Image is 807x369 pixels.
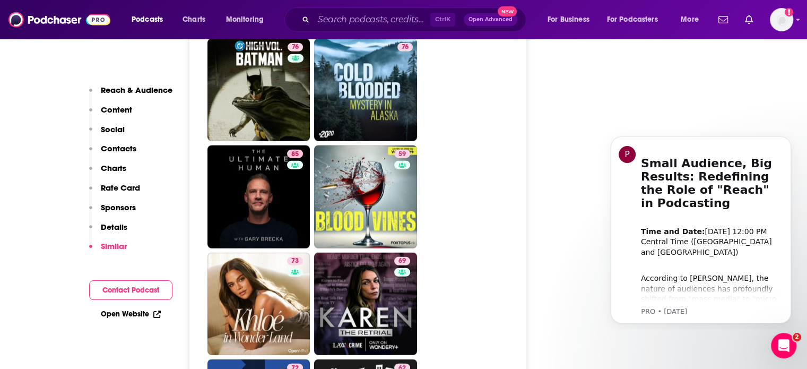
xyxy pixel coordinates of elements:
span: Logged in as smeizlik [770,8,793,31]
a: 76 [397,43,413,52]
a: 73 [207,253,310,356]
span: Podcasts [132,12,163,27]
p: Social [101,124,125,134]
p: Similar [101,241,127,251]
iframe: Intercom notifications message [595,127,807,330]
p: Details [101,222,127,232]
button: Contact Podcast [89,280,172,300]
span: 73 [291,256,299,267]
span: 2 [793,333,801,341]
button: open menu [673,11,712,28]
div: Search podcasts, credits, & more... [294,7,536,32]
a: Charts [176,11,212,28]
svg: Add a profile image [785,8,793,16]
span: Charts [183,12,205,27]
a: 76 [314,39,417,142]
span: 76 [292,42,299,53]
a: 85 [287,150,303,158]
button: Contacts [89,143,136,163]
a: Show notifications dropdown [714,11,732,29]
button: Show profile menu [770,8,793,31]
button: open menu [219,11,277,28]
span: Ctrl K [430,13,455,27]
a: 59 [394,150,410,158]
p: Rate Card [101,183,140,193]
p: Contacts [101,143,136,153]
p: Content [101,105,132,115]
p: Sponsors [101,202,136,212]
a: 59 [314,145,417,248]
span: More [681,12,699,27]
button: Open AdvancedNew [464,13,517,26]
button: open menu [600,11,673,28]
a: 69 [394,257,410,265]
span: For Business [548,12,589,27]
p: Charts [101,163,126,173]
input: Search podcasts, credits, & more... [314,11,430,28]
button: Details [89,222,127,242]
button: Sponsors [89,202,136,222]
button: Social [89,124,125,144]
img: User Profile [770,8,793,31]
button: Content [89,105,132,124]
button: Similar [89,241,127,261]
span: 76 [402,42,409,53]
a: 73 [287,257,303,265]
button: Reach & Audience [89,85,172,105]
a: 69 [314,253,417,356]
span: New [498,6,517,16]
span: For Podcasters [607,12,658,27]
button: Rate Card [89,183,140,202]
span: Open Advanced [468,17,513,22]
iframe: Intercom live chat [771,333,796,358]
p: Reach & Audience [101,85,172,95]
a: 85 [207,145,310,248]
img: Podchaser - Follow, Share and Rate Podcasts [8,10,110,30]
a: Show notifications dropdown [741,11,757,29]
a: Open Website [101,310,161,319]
button: open menu [124,11,177,28]
button: open menu [540,11,603,28]
span: 85 [291,149,299,160]
a: 76 [207,39,310,142]
a: 76 [288,43,303,52]
span: 59 [398,149,406,160]
span: 69 [398,256,406,267]
span: Monitoring [226,12,264,27]
button: Charts [89,163,126,183]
